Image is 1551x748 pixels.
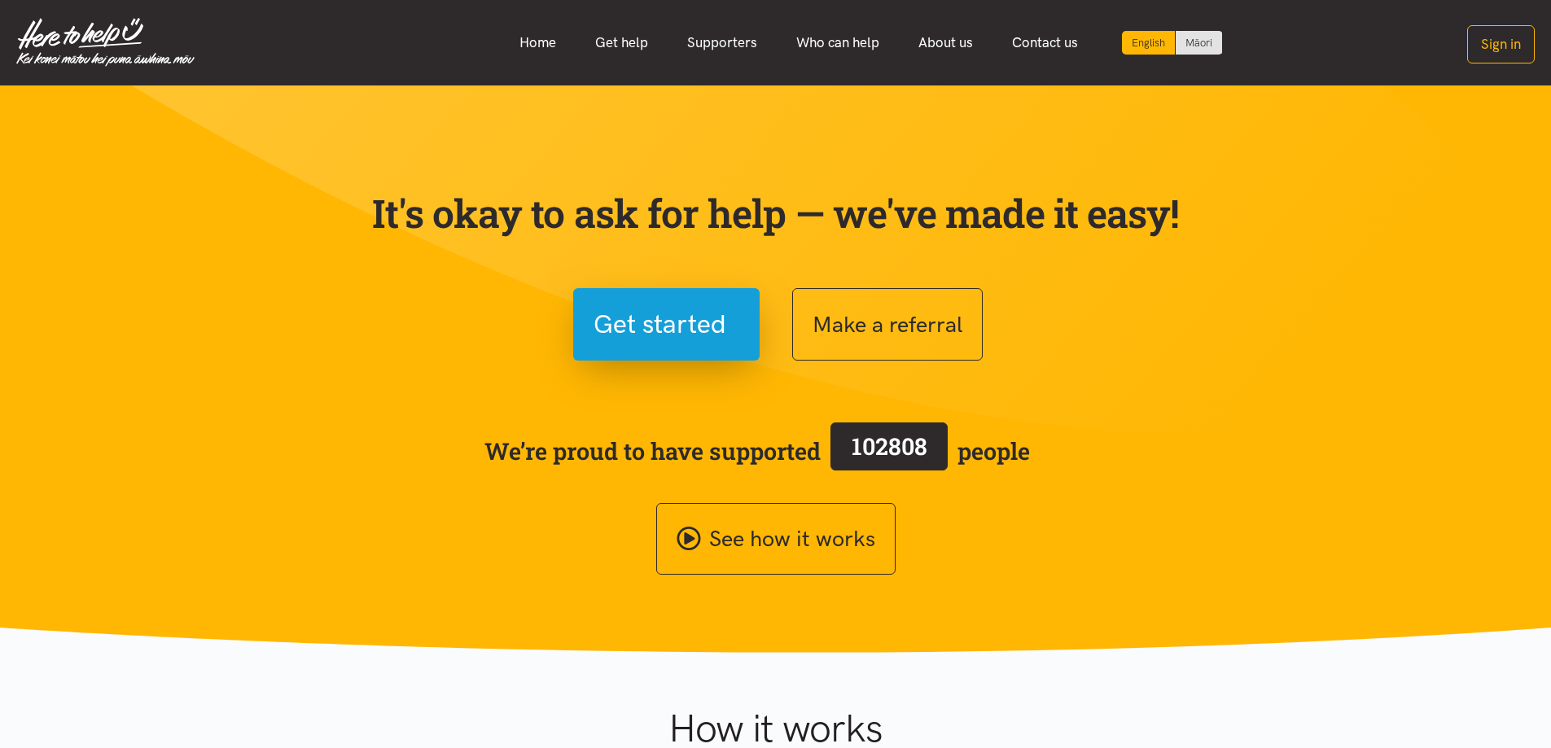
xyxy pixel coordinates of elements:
[1467,25,1535,63] button: Sign in
[594,304,726,345] span: Get started
[573,288,760,361] button: Get started
[792,288,983,361] button: Make a referral
[576,25,668,60] a: Get help
[1176,31,1222,55] a: Switch to Te Reo Māori
[852,431,927,461] span: 102808
[777,25,899,60] a: Who can help
[668,25,777,60] a: Supporters
[16,18,195,67] img: Home
[899,25,992,60] a: About us
[821,419,957,483] a: 102808
[1122,31,1176,55] div: Current language
[1122,31,1223,55] div: Language toggle
[656,503,896,575] a: See how it works
[992,25,1098,60] a: Contact us
[484,419,1030,483] span: We’re proud to have supported people
[500,25,576,60] a: Home
[369,190,1183,237] p: It's okay to ask for help — we've made it easy!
